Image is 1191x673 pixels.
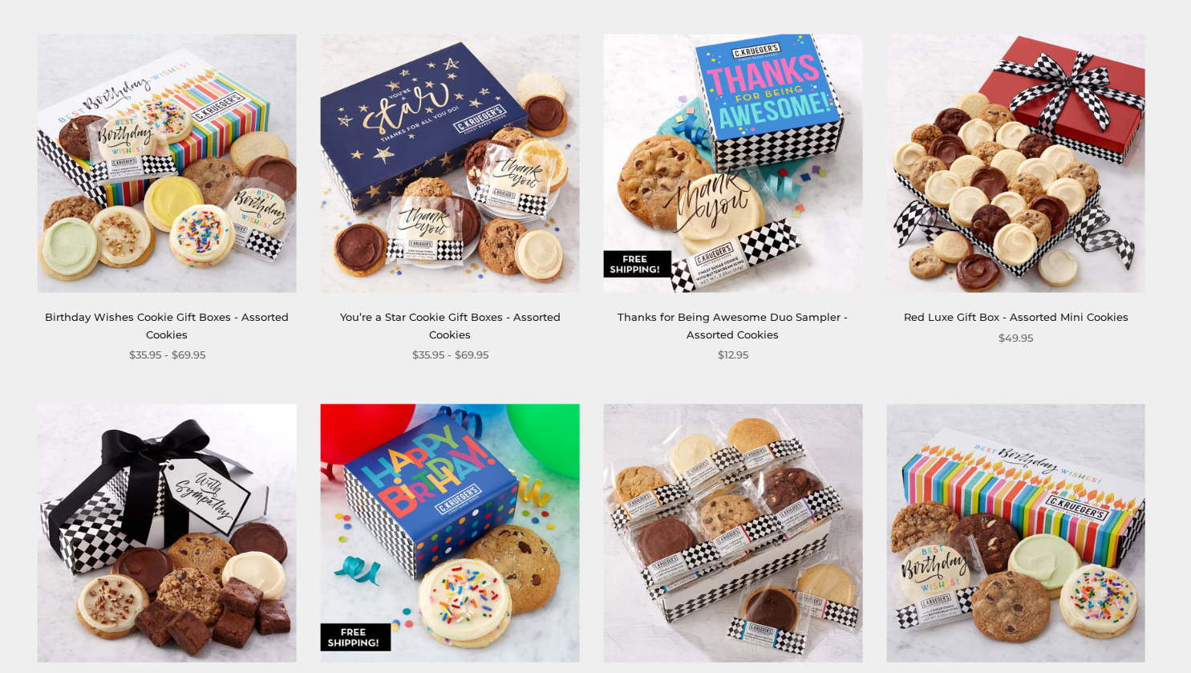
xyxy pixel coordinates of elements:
span: $49.95 [999,330,1033,347]
span: $12.95 [718,347,748,363]
span: $35.95 - $69.95 [129,347,205,363]
img: Sympathy Sampler Gift Stack - Cookies and Brownies [38,403,297,663]
a: Red Luxe Gift Box - Assorted Mini Cookies [904,310,1128,323]
img: Thanks for Being Awesome Duo Sampler - Assorted Cookies [604,34,863,293]
img: Birthday Wishes Cookie Gift Boxes - Assorted Cookies [38,34,297,293]
a: You’re a Star Cookie Gift Boxes - Assorted Cookies [340,310,561,340]
iframe: Sign Up via Text for Offers [13,612,166,660]
a: Birthday Wishes Cookie Gift Boxes - Assorted Cookies [45,310,289,340]
img: Birthday Celebration Duo Sampler - Assorted Cookies [321,403,580,663]
img: You’re a Star Cookie Gift Boxes - Assorted Cookies [321,34,580,293]
span: $35.95 - $69.95 [412,347,488,363]
a: Thanks for Being Awesome Duo Sampler - Assorted Cookies [618,310,848,340]
img: Birthday Wishes Half Dozen Sampler - Assorted Cookies [886,403,1145,663]
img: Just The Cookies - Signature Cookie Assortment [604,403,863,663]
img: Red Luxe Gift Box - Assorted Mini Cookies [886,34,1145,293]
